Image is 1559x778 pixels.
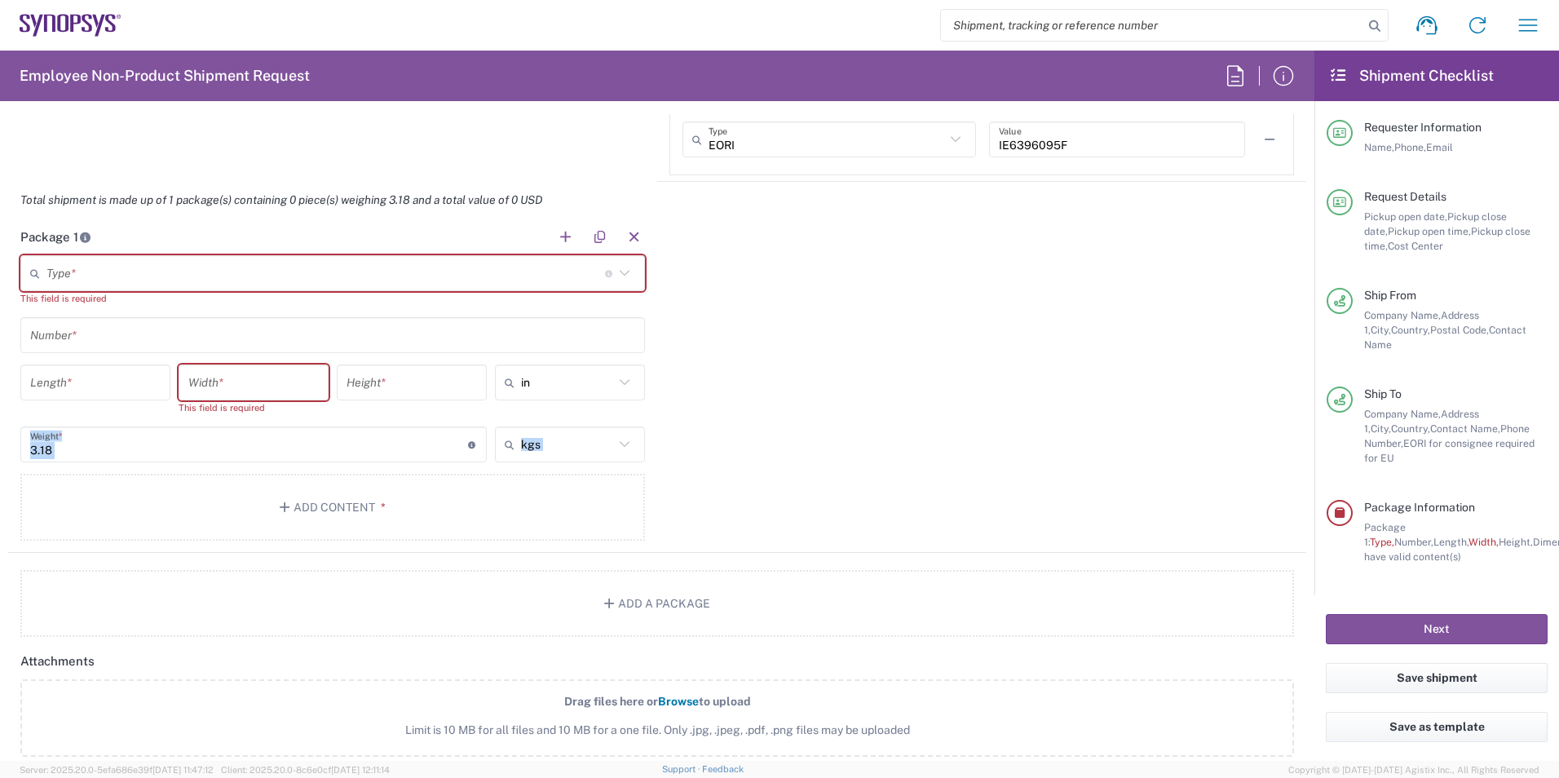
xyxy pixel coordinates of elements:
[1433,536,1468,548] span: Length,
[1499,536,1533,548] span: Height,
[1370,536,1394,548] span: Type,
[1364,121,1482,134] span: Requester Information
[1430,422,1500,435] span: Contact Name,
[1426,141,1453,153] span: Email
[1364,190,1446,203] span: Request Details
[1468,536,1499,548] span: Width,
[1388,240,1443,252] span: Cost Center
[152,765,214,775] span: [DATE] 11:47:12
[331,765,390,775] span: [DATE] 12:11:14
[20,229,91,245] h2: Package 1
[1394,536,1433,548] span: Number,
[1326,712,1548,742] button: Save as template
[1371,422,1391,435] span: City,
[1364,387,1402,400] span: Ship To
[56,722,1258,739] span: Limit is 10 MB for all files and 10 MB for a one file. Only .jpg, .jpeg, .pdf, .png files may be ...
[941,10,1363,41] input: Shipment, tracking or reference number
[662,764,703,774] a: Support
[20,291,645,306] div: This field is required
[8,193,554,206] em: Total shipment is made up of 1 package(s) containing 0 piece(s) weighing 3.18 and a total value o...
[1391,422,1430,435] span: Country,
[1394,141,1426,153] span: Phone,
[1391,324,1430,336] span: Country,
[20,653,95,670] h2: Attachments
[20,570,1294,637] button: Add a Package
[179,400,329,415] div: This field is required
[1364,437,1535,464] span: EORI for consignee required for EU
[1364,289,1416,302] span: Ship From
[658,695,699,708] span: Browse
[702,764,744,774] a: Feedback
[1364,309,1441,321] span: Company Name,
[1364,141,1394,153] span: Name,
[1388,225,1471,237] span: Pickup open time,
[699,695,751,708] span: to upload
[20,765,214,775] span: Server: 2025.20.0-5efa686e39f
[1364,210,1447,223] span: Pickup open date,
[1364,408,1441,420] span: Company Name,
[20,66,310,86] h2: Employee Non-Product Shipment Request
[1430,324,1489,336] span: Postal Code,
[1326,663,1548,693] button: Save shipment
[1371,324,1391,336] span: City,
[1288,763,1539,777] span: Copyright © [DATE]-[DATE] Agistix Inc., All Rights Reserved
[1364,521,1406,548] span: Package 1:
[564,695,658,708] span: Drag files here or
[20,474,645,541] button: Add Content*
[1326,614,1548,644] button: Next
[221,765,390,775] span: Client: 2025.20.0-8c6e0cf
[1364,501,1475,514] span: Package Information
[1329,66,1494,86] h2: Shipment Checklist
